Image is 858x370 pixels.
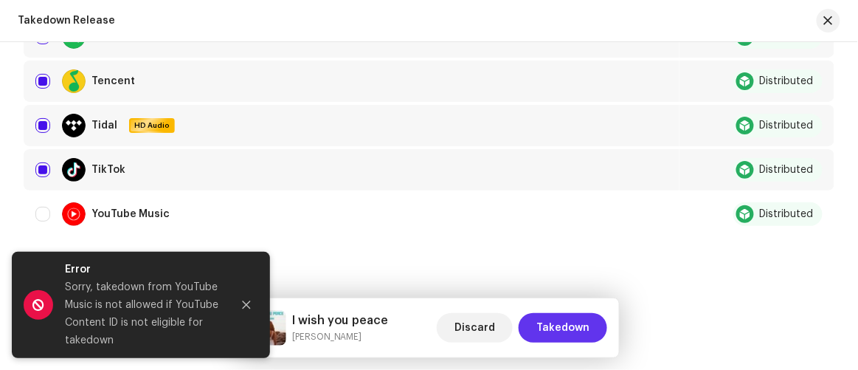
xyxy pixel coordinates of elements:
div: Distributed [760,120,814,131]
div: TikTok [91,165,125,175]
div: Distributed [760,165,814,175]
button: Takedown [519,313,607,343]
div: Distributed [760,76,814,86]
div: Error [65,261,220,278]
div: Sorry, takedown from YouTube Music is not allowed if YouTube Content ID is not eligible for takedown [65,278,220,349]
div: Takedown Release [18,15,115,27]
button: Discard [437,313,513,343]
div: YouTube Music [91,209,170,219]
span: Takedown [536,313,589,343]
span: HD Audio [131,120,173,131]
small: I wish you peace [292,329,389,344]
div: Tencent [91,76,135,86]
div: Tidal [91,120,117,131]
span: Discard [454,313,495,343]
button: Close [232,290,261,320]
h5: I wish you peace [292,312,389,329]
div: Distributed [760,209,814,219]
